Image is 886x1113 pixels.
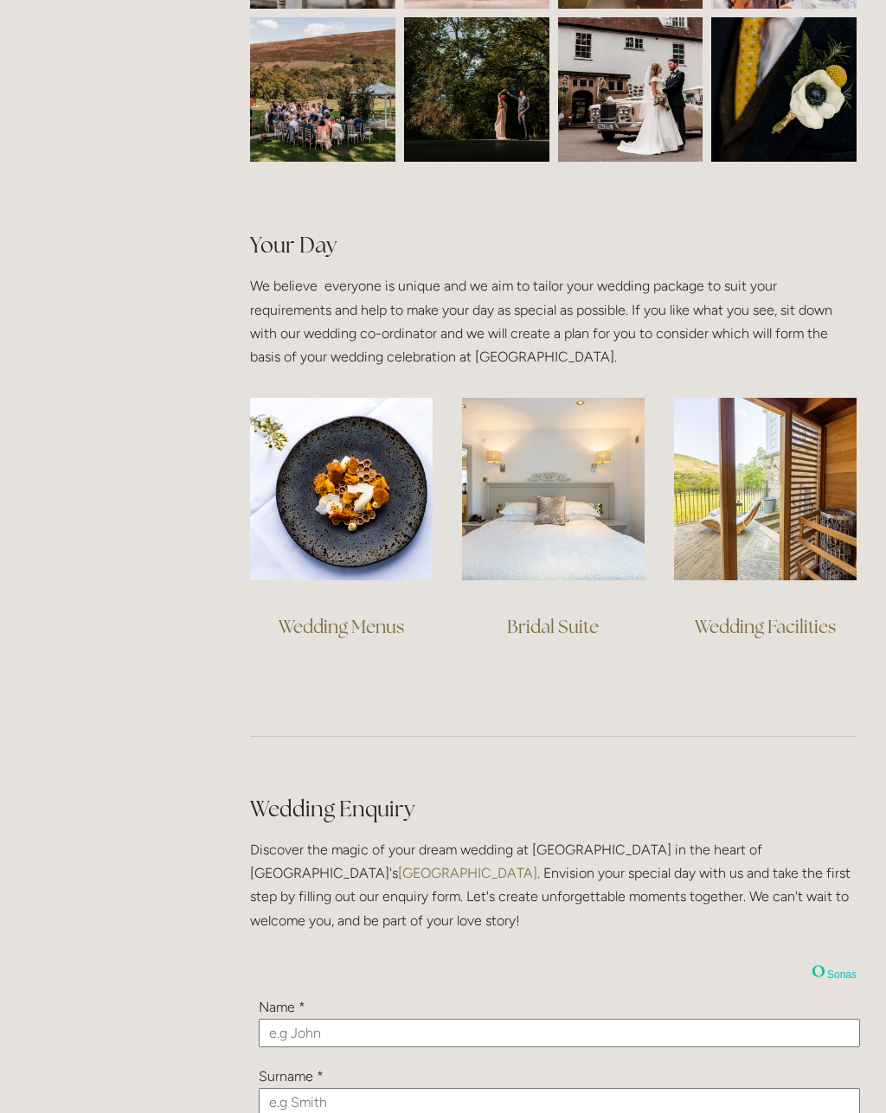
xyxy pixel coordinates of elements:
label: Name * [259,999,305,1015]
h2: Wedding Enquiry [250,794,857,824]
a: Wedding Facilities [695,615,836,638]
p: We believe everyone is unique and we aim to tailor your wedding package to suit your requirements... [250,274,857,368]
img: Arrive to your Wedding in style, to our beautiful Arts &amp; Crafts building, in the heart of the... [522,17,740,163]
a: [GEOGRAPHIC_DATA] [398,865,537,881]
img: High Gastronomy Dessert Dish - Losehill House Hotel & Spa [250,398,433,580]
a: Wedding Menus [279,615,404,638]
label: Surname * [259,1068,324,1084]
span: Sonas [827,969,857,981]
img: Sonas Logo [812,964,825,978]
h2: Your Day [250,200,857,260]
img: Celebrate your wedding, along a leafy lane, to Losehill House, in the stunning Peak District Nati... [368,17,586,163]
img: Image of one of the hotel rooms at Losehill House Hotel & Spa [462,398,645,580]
img: Deck of one of the rooms at Losehill Hotel and Spa. [674,398,857,580]
p: Discover the magic of your dream wedding at [GEOGRAPHIC_DATA] in the heart of [GEOGRAPHIC_DATA]'s... [250,838,857,932]
a: Bridal Suite [507,615,599,638]
input: e.g John [259,1019,860,1047]
img: A sunny exclusive-use wedding, with a stunning Peak District backdrop [214,17,432,163]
